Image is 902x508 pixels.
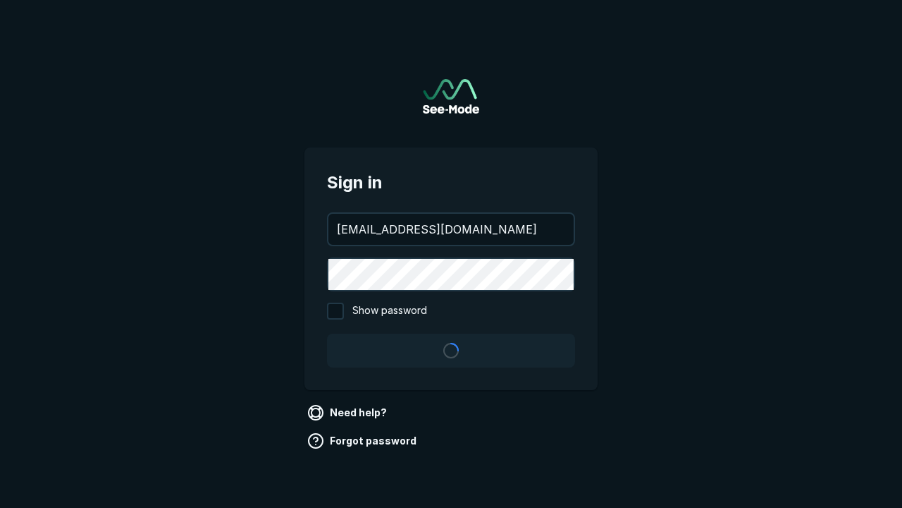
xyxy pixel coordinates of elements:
img: See-Mode Logo [423,79,479,114]
span: Show password [352,303,427,320]
a: Forgot password [304,430,422,452]
span: Sign in [327,170,575,195]
a: Need help? [304,401,393,424]
input: your@email.com [328,214,574,245]
a: Go to sign in [423,79,479,114]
